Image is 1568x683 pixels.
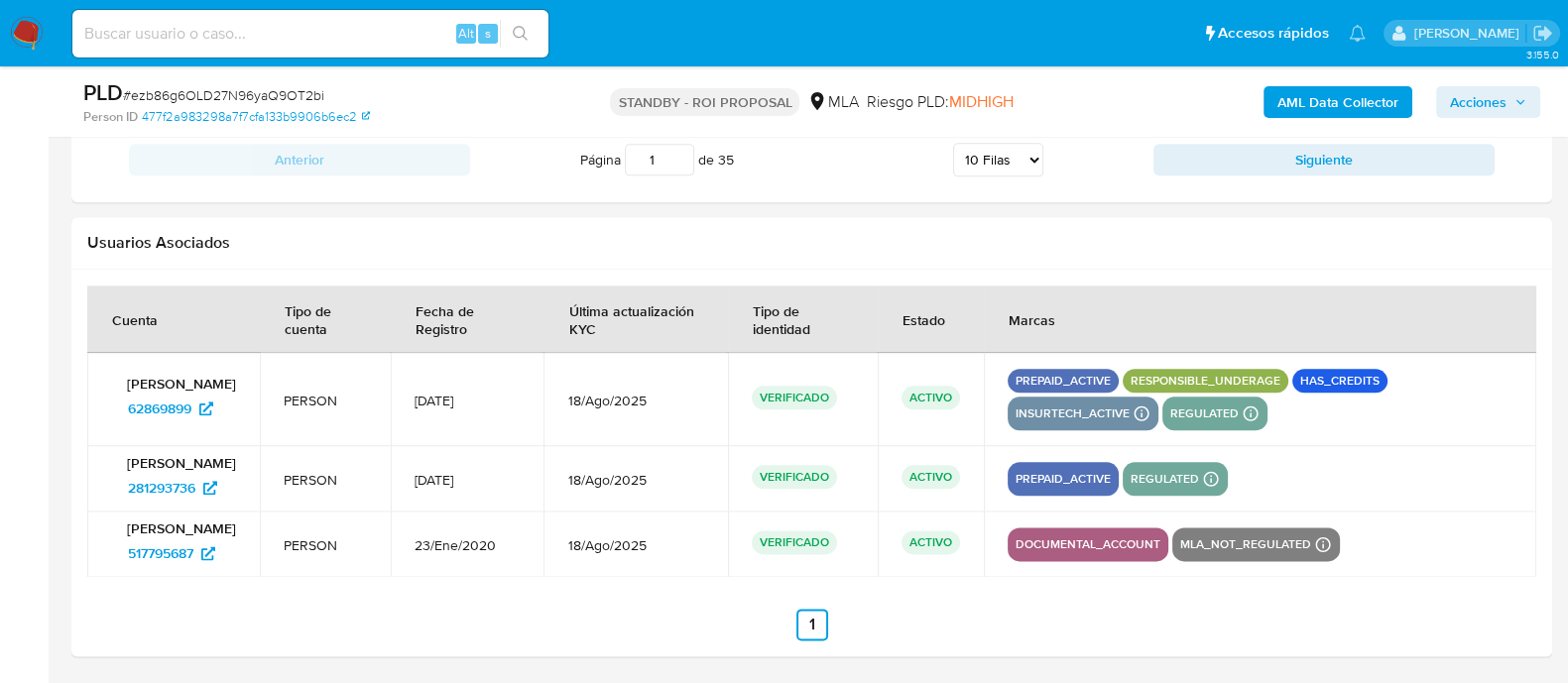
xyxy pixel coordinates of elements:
[610,88,799,116] p: STANDBY - ROI PROPOSAL
[1264,86,1412,118] button: AML Data Collector
[1277,86,1398,118] b: AML Data Collector
[72,21,548,47] input: Buscar usuario o caso...
[485,24,491,43] span: s
[123,85,324,105] span: # ezb86g6OLD27N96yaQ9OT2bi
[458,24,474,43] span: Alt
[1413,24,1525,43] p: emmanuel.vitiello@mercadolibre.com
[1218,23,1329,44] span: Accesos rápidos
[87,233,1536,253] h2: Usuarios Asociados
[500,20,541,48] button: search-icon
[83,108,138,126] b: Person ID
[866,91,1013,113] span: Riesgo PLD:
[1450,86,1507,118] span: Acciones
[1532,23,1553,44] a: Salir
[807,91,858,113] div: MLA
[1349,25,1366,42] a: Notificaciones
[142,108,370,126] a: 477f2a983298a7f7cfa133b9906b6ec2
[1436,86,1540,118] button: Acciones
[1525,47,1558,62] span: 3.155.0
[948,90,1013,113] span: MIDHIGH
[83,76,123,108] b: PLD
